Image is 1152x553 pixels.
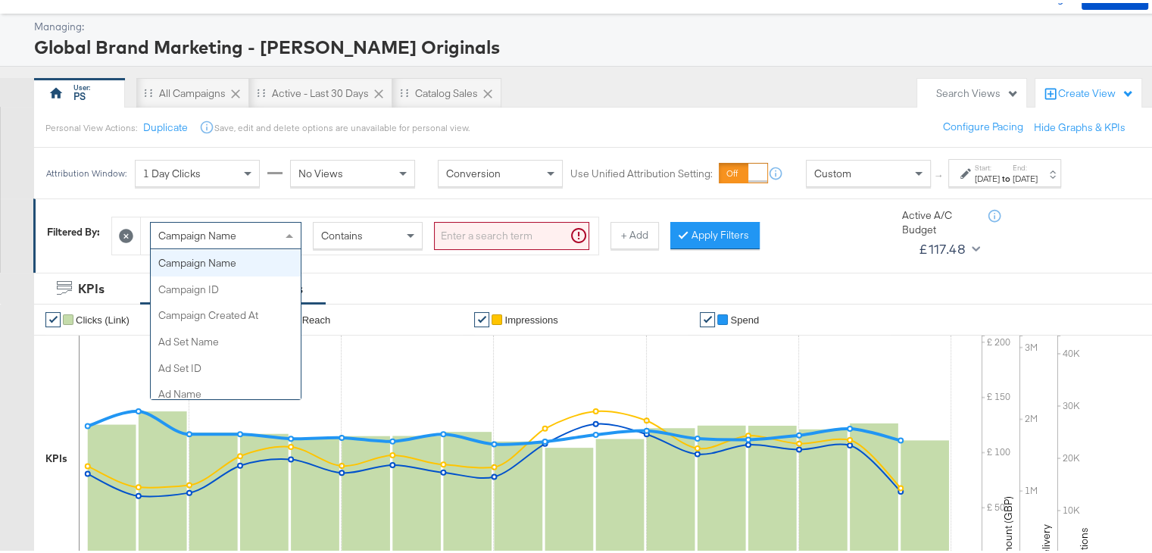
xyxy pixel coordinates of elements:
[504,311,557,323] span: Impressions
[76,311,130,323] span: Clicks (Link)
[151,299,301,326] div: Campaign Created At
[158,226,236,239] span: Campaign Name
[47,222,100,236] div: Filtered By:
[1058,83,1134,98] div: Create View
[932,170,947,176] span: ↑
[45,448,67,463] div: KPIs
[730,311,759,323] span: Spend
[143,117,188,132] button: Duplicate
[272,83,369,98] div: Active - Last 30 Days
[151,378,301,405] div: Ad Name
[1013,160,1038,170] label: End:
[1000,170,1013,181] strong: to
[1013,170,1038,182] div: [DATE]
[321,226,363,239] span: Contains
[73,86,86,101] div: PS
[936,83,1019,98] div: Search Views
[151,352,301,379] div: Ad Set ID
[159,83,226,98] div: All Campaigns
[151,273,301,300] div: Campaign ID
[610,219,659,246] button: + Add
[144,86,152,94] div: Drag to reorder tab
[415,83,478,98] div: Catalog Sales
[34,31,1144,57] div: Global Brand Marketing - [PERSON_NAME] Originals
[151,326,301,352] div: Ad Set Name
[400,86,408,94] div: Drag to reorder tab
[34,17,1144,31] div: Managing:
[975,170,1000,182] div: [DATE]
[814,164,851,177] span: Custom
[570,164,713,178] label: Use Unified Attribution Setting:
[434,219,589,247] input: Enter a search term
[298,164,343,177] span: No Views
[302,311,331,323] span: Reach
[143,164,201,177] span: 1 Day Clicks
[78,277,105,295] div: KPIs
[45,309,61,324] a: ✔
[257,86,265,94] div: Drag to reorder tab
[902,205,985,233] div: Active A/C Budget
[1034,117,1125,132] button: Hide Graphs & KPIs
[919,235,966,258] div: £117.48
[45,165,127,176] div: Attribution Window:
[151,247,301,273] div: Campaign Name
[700,309,715,324] a: ✔
[670,219,760,246] button: Apply Filters
[932,111,1034,138] button: Configure Pacing
[474,309,489,324] a: ✔
[913,234,983,258] button: £117.48
[214,119,470,131] div: Save, edit and delete options are unavailable for personal view.
[975,160,1000,170] label: Start:
[45,119,137,131] div: Personal View Actions:
[446,164,501,177] span: Conversion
